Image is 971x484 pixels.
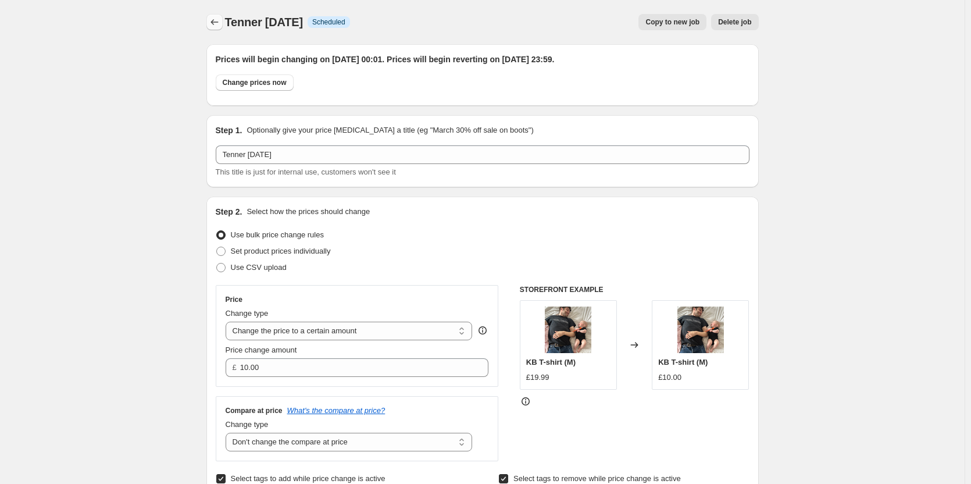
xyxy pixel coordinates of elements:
[247,206,370,218] p: Select how the prices should change
[477,325,488,336] div: help
[226,295,242,304] h3: Price
[231,263,287,272] span: Use CSV upload
[658,372,681,383] div: £10.00
[216,168,396,176] span: This title is just for internal use, customers won't see it
[226,406,283,415] h3: Compare at price
[216,145,749,164] input: 30% off holiday sale
[231,230,324,239] span: Use bulk price change rules
[645,17,699,27] span: Copy to new job
[677,307,724,353] img: 163E266A-084F-4630-888B-497801A3A858_80x.png
[658,358,708,366] span: KB T-shirt (M)
[287,406,385,415] button: What's the compare at price?
[520,285,749,294] h6: STOREFRONT EXAMPLE
[240,358,471,377] input: 80.00
[231,247,331,255] span: Set product prices individually
[216,206,242,218] h2: Step 2.
[216,74,294,91] button: Change prices now
[206,14,223,30] button: Price change jobs
[223,78,287,87] span: Change prices now
[711,14,758,30] button: Delete job
[247,124,533,136] p: Optionally give your price [MEDICAL_DATA] a title (eg "March 30% off sale on boots")
[226,346,297,354] span: Price change amount
[216,54,749,65] h2: Prices will begin changing on [DATE] 00:01. Prices will begin reverting on [DATE] 23:59.
[545,307,591,353] img: 163E266A-084F-4630-888B-497801A3A858_80x.png
[226,420,269,429] span: Change type
[526,358,576,366] span: KB T-shirt (M)
[233,363,237,372] span: £
[312,17,345,27] span: Scheduled
[231,474,385,483] span: Select tags to add while price change is active
[226,309,269,318] span: Change type
[225,16,303,29] span: Tenner [DATE]
[216,124,242,136] h2: Step 1.
[718,17,751,27] span: Delete job
[513,474,681,483] span: Select tags to remove while price change is active
[526,372,549,383] div: £19.99
[638,14,706,30] button: Copy to new job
